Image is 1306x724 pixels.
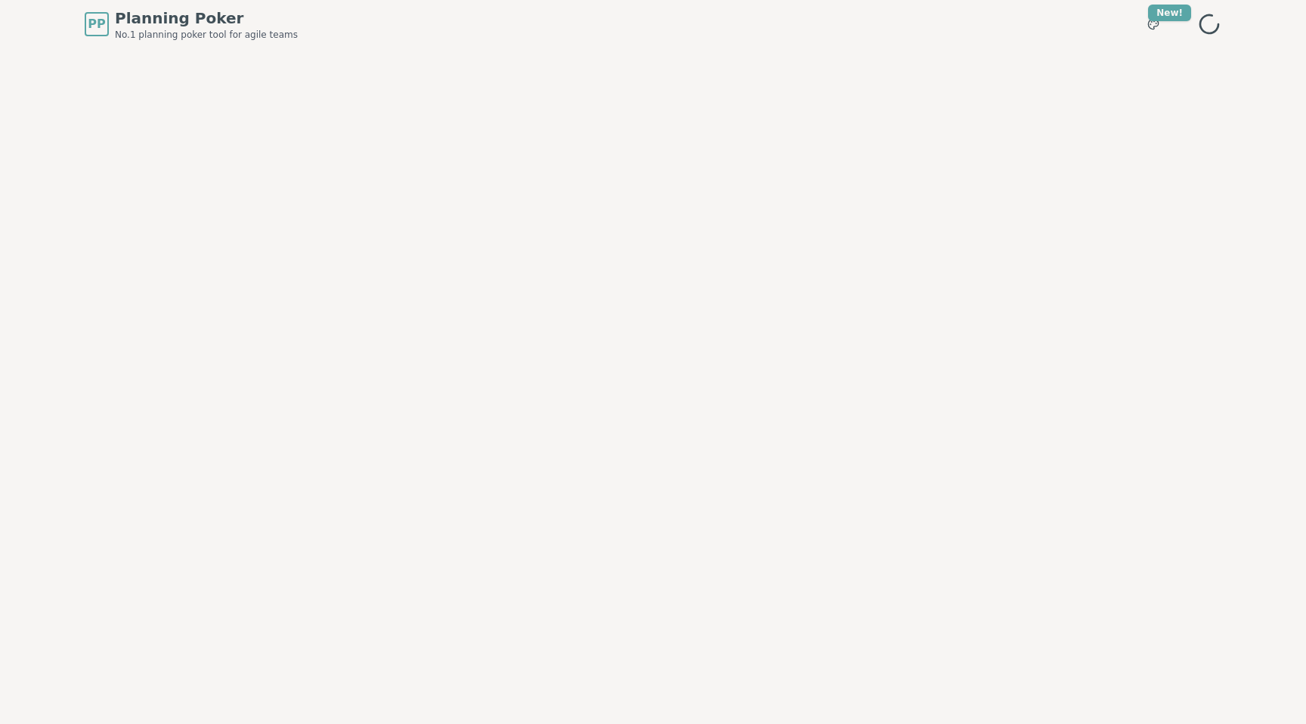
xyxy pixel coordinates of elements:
span: PP [88,15,105,33]
div: New! [1148,5,1191,21]
a: PPPlanning PokerNo.1 planning poker tool for agile teams [85,8,298,41]
span: Planning Poker [115,8,298,29]
span: No.1 planning poker tool for agile teams [115,29,298,41]
button: New! [1140,11,1167,38]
